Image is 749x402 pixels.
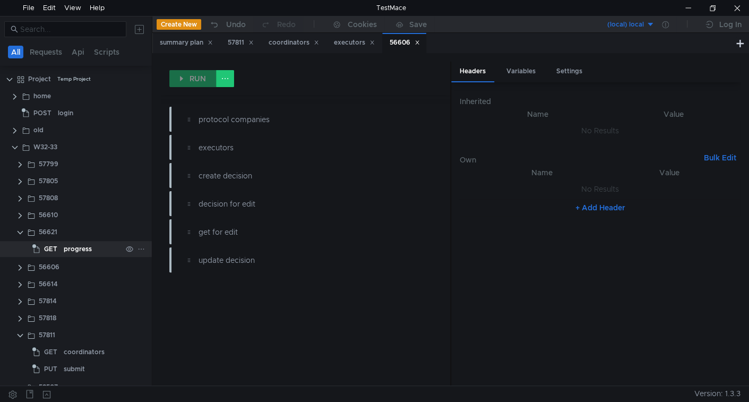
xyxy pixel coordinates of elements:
[39,327,55,343] div: 57811
[39,207,58,223] div: 56610
[33,122,44,138] div: old
[39,224,57,240] div: 56621
[334,37,375,48] div: executors
[451,62,494,82] div: Headers
[199,198,377,210] div: decision for edit
[33,139,57,155] div: W32-33
[277,18,296,31] div: Redo
[39,173,58,189] div: 57805
[199,142,377,153] div: executors
[498,62,544,81] div: Variables
[44,344,57,360] span: GET
[20,23,120,35] input: Search...
[64,241,92,257] div: progress
[39,293,57,309] div: 57814
[39,310,56,326] div: 57818
[199,226,377,238] div: get for edit
[607,20,644,30] div: (local) local
[39,259,59,275] div: 56606
[91,46,123,58] button: Scripts
[64,344,105,360] div: coordinators
[160,37,213,48] div: summary plan
[44,241,57,257] span: GET
[58,105,73,121] div: login
[581,16,655,33] button: (local) local
[44,361,57,377] span: PUT
[409,21,427,28] div: Save
[33,105,51,121] span: POST
[157,19,201,30] button: Create New
[460,95,741,108] h6: Inherited
[228,37,254,48] div: 57811
[700,151,741,164] button: Bulk Edit
[39,379,58,395] div: 58507
[169,70,217,87] button: RUN
[226,18,246,31] div: Undo
[269,37,319,48] div: coordinators
[27,46,65,58] button: Requests
[199,114,377,125] div: protocol companies
[548,62,591,81] div: Settings
[581,126,619,135] nz-embed-empty: No Results
[8,46,23,58] button: All
[57,71,91,87] div: Temp Project
[694,386,741,401] span: Version: 1.3.3
[719,18,742,31] div: Log In
[68,46,88,58] button: Api
[571,201,630,214] button: + Add Header
[64,361,85,377] div: submit
[39,276,58,292] div: 56614
[253,16,303,32] button: Redo
[607,108,741,121] th: Value
[460,153,700,166] h6: Own
[468,108,607,121] th: Name
[607,166,732,179] th: Value
[28,71,51,87] div: Project
[39,190,58,206] div: 57808
[199,170,377,182] div: create decision
[201,16,253,32] button: Undo
[33,88,51,104] div: home
[199,254,377,266] div: update decision
[39,156,58,172] div: 57799
[390,37,420,48] div: 56606
[348,18,377,31] div: Cookies
[477,166,607,179] th: Name
[581,184,619,194] nz-embed-empty: No Results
